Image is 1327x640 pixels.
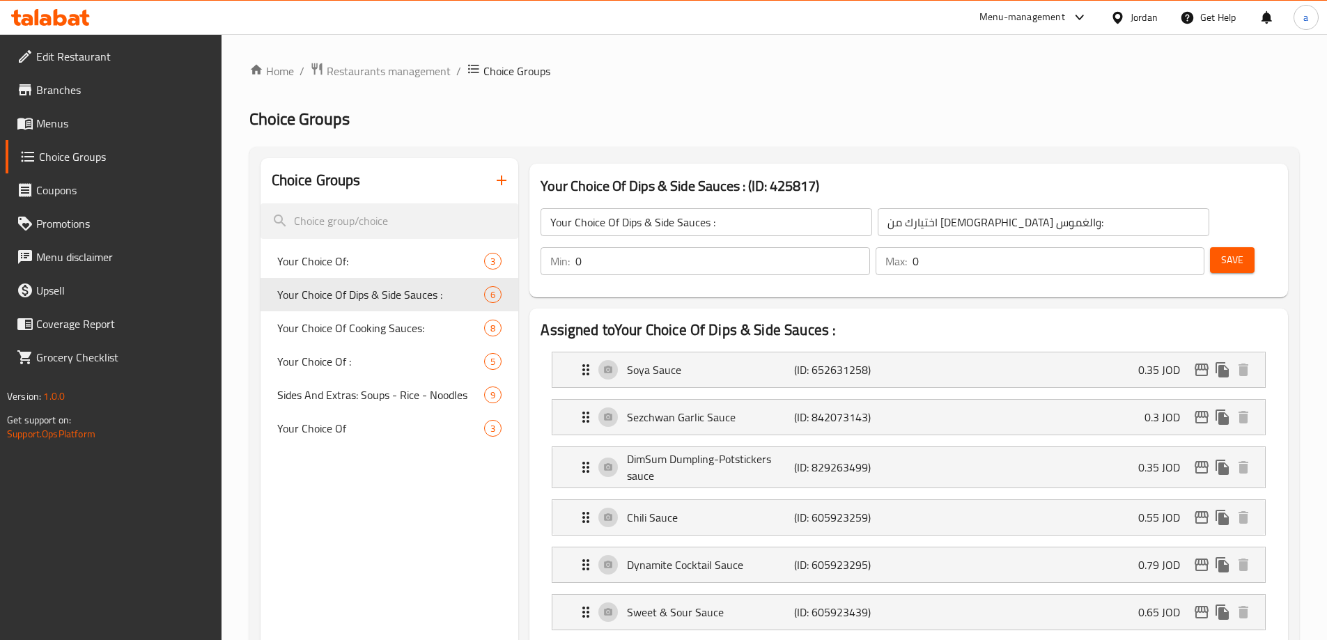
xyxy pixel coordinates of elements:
a: Grocery Checklist [6,341,222,374]
span: Menus [36,115,210,132]
button: duplicate [1212,359,1233,380]
span: Choice Groups [39,148,210,165]
a: Branches [6,73,222,107]
div: Expand [552,500,1265,535]
span: 3 [485,255,501,268]
span: Sides And Extras: Soups - Rice - Noodles [277,387,485,403]
div: Sides And Extras: Soups - Rice - Noodles9 [261,378,519,412]
li: Expand [541,541,1277,588]
span: 1.0.0 [43,387,65,405]
p: 0.55 JOD [1138,509,1191,526]
button: edit [1191,359,1212,380]
p: (ID: 652631258) [794,361,906,378]
h2: Choice Groups [272,170,361,191]
a: Support.OpsPlatform [7,425,95,443]
span: Save [1221,251,1243,269]
p: (ID: 842073143) [794,409,906,426]
p: 0.65 JOD [1138,604,1191,621]
a: Home [249,63,294,79]
span: Your Choice Of [277,420,485,437]
span: Menu disclaimer [36,249,210,265]
span: Your Choice Of Dips & Side Sauces : [277,286,485,303]
button: duplicate [1212,507,1233,528]
button: delete [1233,602,1254,623]
a: Coupons [6,173,222,207]
span: Coverage Report [36,315,210,332]
button: edit [1191,507,1212,528]
button: delete [1233,554,1254,575]
p: (ID: 605923259) [794,509,906,526]
span: Restaurants management [327,63,451,79]
span: Your Choice Of : [277,353,485,370]
div: Choices [484,253,502,270]
span: Your Choice Of: [277,253,485,270]
a: Coverage Report [6,307,222,341]
p: (ID: 829263499) [794,459,906,476]
p: Chili Sauce [627,509,793,526]
span: Choice Groups [483,63,550,79]
a: Edit Restaurant [6,40,222,73]
button: edit [1191,602,1212,623]
div: Choices [484,286,502,303]
p: Dynamite Cocktail Sauce [627,556,793,573]
div: Expand [552,595,1265,630]
span: Get support on: [7,411,71,429]
button: edit [1191,457,1212,478]
li: Expand [541,393,1277,441]
span: 9 [485,389,501,402]
div: Jordan [1131,10,1158,25]
div: Choices [484,387,502,403]
button: edit [1191,554,1212,575]
nav: breadcrumb [249,62,1299,80]
p: 0.3 JOD [1144,409,1191,426]
input: search [261,203,519,239]
div: Your Choice Of Cooking Sauces:8 [261,311,519,345]
div: Your Choice Of:3 [261,244,519,278]
div: Choices [484,320,502,336]
p: Sweet & Sour Sauce [627,604,793,621]
span: a [1303,10,1308,25]
div: Your Choice Of :5 [261,345,519,378]
p: DimSum Dumpling-Potstickers sauce [627,451,793,484]
span: Choice Groups [249,103,350,134]
div: Choices [484,353,502,370]
button: delete [1233,407,1254,428]
span: Branches [36,81,210,98]
h3: Your Choice Of Dips & Side Sauces : (ID: 425817) [541,175,1277,197]
p: Sezchwan Garlic Sauce [627,409,793,426]
button: duplicate [1212,407,1233,428]
button: delete [1233,457,1254,478]
span: Your Choice Of Cooking Sauces: [277,320,485,336]
span: 6 [485,288,501,302]
button: delete [1233,507,1254,528]
button: delete [1233,359,1254,380]
div: Choices [484,420,502,437]
span: Edit Restaurant [36,48,210,65]
li: Expand [541,346,1277,393]
span: Grocery Checklist [36,349,210,366]
p: Min: [550,253,570,270]
button: edit [1191,407,1212,428]
div: Expand [552,547,1265,582]
a: Upsell [6,274,222,307]
div: Expand [552,447,1265,487]
span: 5 [485,355,501,368]
span: Promotions [36,215,210,232]
li: / [300,63,304,79]
span: Coupons [36,182,210,198]
a: Menus [6,107,222,140]
p: Soya Sauce [627,361,793,378]
button: duplicate [1212,457,1233,478]
div: Expand [552,352,1265,387]
p: 0.35 JOD [1138,361,1191,378]
li: Expand [541,494,1277,541]
p: 0.35 JOD [1138,459,1191,476]
span: Version: [7,387,41,405]
li: Expand [541,441,1277,494]
a: Promotions [6,207,222,240]
span: 3 [485,422,501,435]
p: (ID: 605923439) [794,604,906,621]
p: 0.79 JOD [1138,556,1191,573]
span: 8 [485,322,501,335]
li: / [456,63,461,79]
